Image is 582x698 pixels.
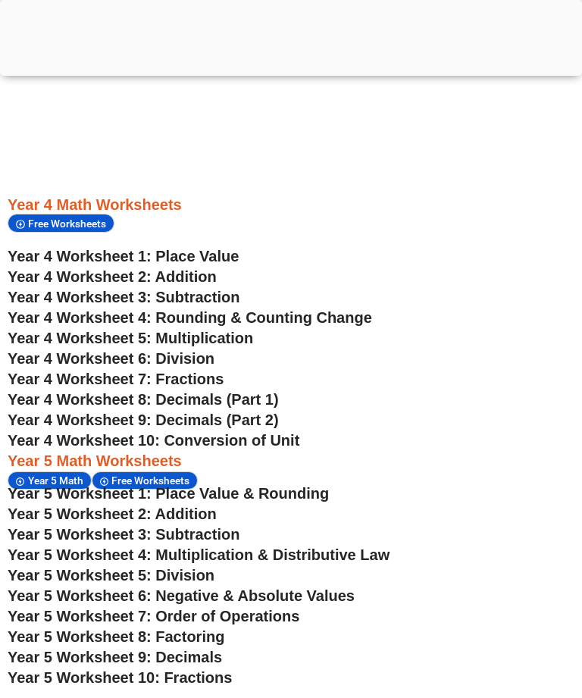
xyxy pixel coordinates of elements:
a: Year 4 Worksheet 4: Rounding & Counting Change [8,309,372,326]
a: Year 5 Worksheet 5: Division [8,567,214,584]
a: Year 4 Worksheet 7: Fractions [8,371,224,387]
a: Year 5 Worksheet 4: Multiplication & Distributive Law [8,546,390,563]
a: Year 5 Worksheet 10: Fractions [8,669,232,686]
a: Year 4 Worksheet 8: Decimals (Part 1) [8,391,279,408]
span: Year 5 Math [28,474,88,487]
a: Year 4 Worksheet 6: Division [8,350,214,367]
span: Free Worksheets [111,474,194,487]
div: Free Worksheets [8,214,114,233]
a: Year 5 Worksheet 8: Factoring [8,628,224,645]
a: Year 5 Worksheet 6: Negative & Absolute Values [8,587,355,604]
a: Year 4 Worksheet 10: Conversion of Unit [8,432,299,449]
h3: Year 4 Math Worksheets [8,195,574,214]
a: Year 5 Worksheet 1: Place Value & Rounding [8,485,329,502]
h3: Year 5 Math Worksheets [8,451,574,471]
span: Free Worksheets [28,218,111,230]
iframe: Chat Widget [322,527,582,698]
a: Year 4 Worksheet 9: Decimals (Part 2) [8,412,279,428]
a: Year 5 Worksheet 3: Subtraction [8,526,239,543]
a: Year 5 Worksheet 9: Decimals [8,649,222,665]
a: Year 5 Worksheet 7: Order of Operations [8,608,299,624]
div: Year 5 Math [8,471,92,490]
div: Free Worksheets [92,471,199,490]
a: Year 4 Worksheet 1: Place Value [8,248,239,264]
a: Year 4 Worksheet 5: Multiplication [8,330,253,346]
a: Year 5 Worksheet 2: Addition [8,506,217,522]
a: Year 4 Worksheet 3: Subtraction [8,289,239,305]
a: Year 4 Worksheet 2: Addition [8,268,217,285]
